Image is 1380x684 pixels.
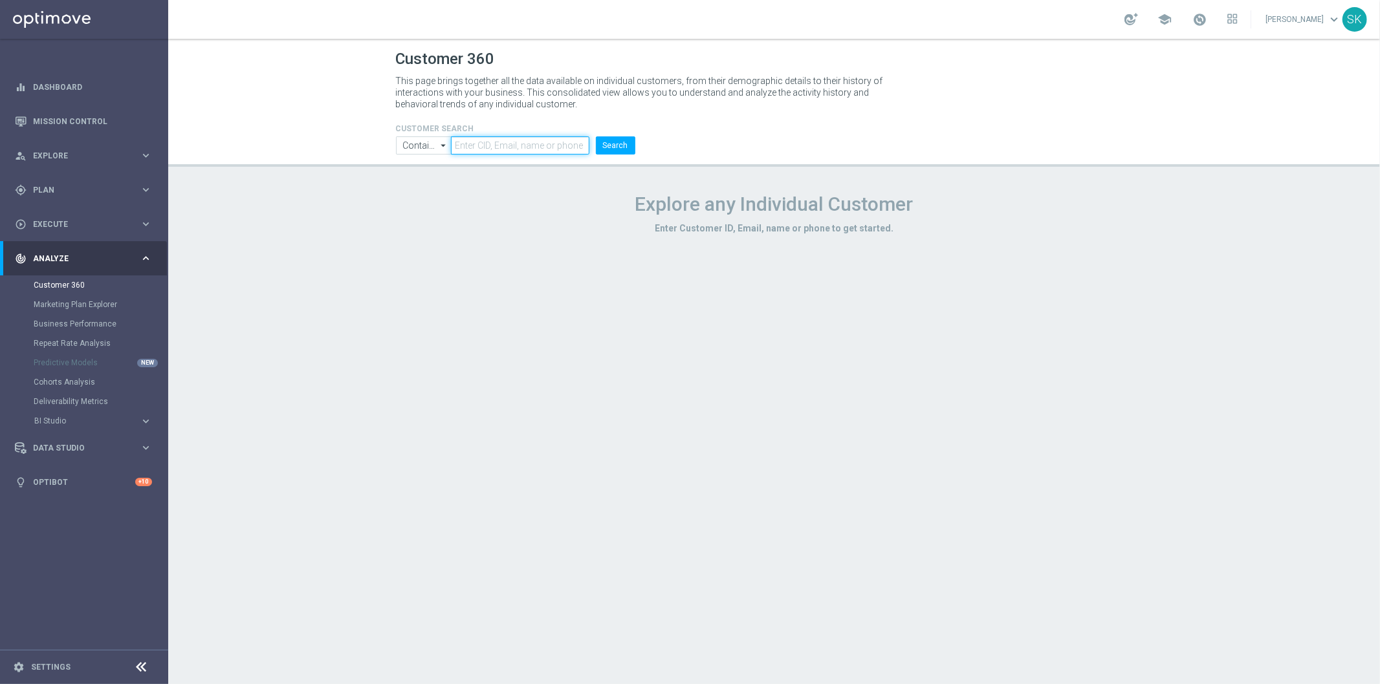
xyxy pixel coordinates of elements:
div: Explore [15,150,140,162]
i: lightbulb [15,476,27,488]
div: Mission Control [15,104,152,138]
div: SK [1342,7,1367,32]
i: keyboard_arrow_right [140,149,152,162]
button: Data Studio keyboard_arrow_right [14,443,153,453]
i: arrow_drop_down [437,137,450,154]
i: keyboard_arrow_right [140,218,152,230]
span: BI Studio [34,417,127,425]
a: Optibot [33,465,135,499]
div: Data Studio [15,442,140,454]
h3: Enter Customer ID, Email, name or phone to get started. [396,222,1153,234]
div: NEW [137,359,158,367]
div: Execute [15,219,140,230]
a: Mission Control [33,104,152,138]
a: Repeat Rate Analysis [34,338,135,348]
i: play_circle_outline [15,219,27,230]
i: settings [13,661,25,673]
a: Dashboard [33,70,152,104]
span: Analyze [33,255,140,262]
p: This page brings together all the data available on individual customers, from their demographic ... [396,75,894,110]
span: Plan [33,186,140,194]
i: keyboard_arrow_right [140,415,152,427]
span: keyboard_arrow_down [1327,12,1341,27]
span: Execute [33,220,140,228]
button: Search [596,136,635,155]
button: BI Studio keyboard_arrow_right [34,416,153,426]
div: Repeat Rate Analysis [34,334,167,353]
input: Contains [396,136,452,155]
i: person_search [15,150,27,162]
a: Marketing Plan Explorer [34,299,135,310]
a: Customer 360 [34,280,135,290]
span: school [1157,12,1172,27]
i: equalizer [15,81,27,93]
a: Settings [31,663,71,671]
h4: CUSTOMER SEARCH [396,124,635,133]
div: Analyze [15,253,140,264]
button: equalizer Dashboard [14,82,153,92]
button: person_search Explore keyboard_arrow_right [14,151,153,161]
i: keyboard_arrow_right [140,252,152,264]
button: track_changes Analyze keyboard_arrow_right [14,253,153,264]
div: Cohorts Analysis [34,372,167,392]
div: BI Studio [34,411,167,431]
h1: Customer 360 [396,50,1153,69]
i: gps_fixed [15,184,27,196]
h1: Explore any Individual Customer [396,193,1153,216]
span: Data Studio [33,444,140,452]
div: Deliverability Metrics [34,392,167,411]
a: Deliverability Metrics [34,396,135,407]
i: keyboard_arrow_right [140,442,152,454]
div: Business Performance [34,314,167,334]
a: Cohorts Analysis [34,377,135,387]
div: Predictive Models [34,353,167,372]
button: Mission Control [14,116,153,127]
button: gps_fixed Plan keyboard_arrow_right [14,185,153,195]
div: Plan [15,184,140,196]
a: [PERSON_NAME]keyboard_arrow_down [1264,10,1342,29]
input: Enter CID, Email, name or phone [451,136,589,155]
i: track_changes [15,253,27,264]
div: Marketing Plan Explorer [34,295,167,314]
a: Business Performance [34,319,135,329]
div: Optibot [15,465,152,499]
i: keyboard_arrow_right [140,184,152,196]
button: lightbulb Optibot +10 [14,477,153,487]
div: BI Studio [34,417,140,425]
button: play_circle_outline Execute keyboard_arrow_right [14,219,153,230]
div: Customer 360 [34,275,167,295]
div: +10 [135,478,152,486]
span: Explore [33,152,140,160]
div: Dashboard [15,70,152,104]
